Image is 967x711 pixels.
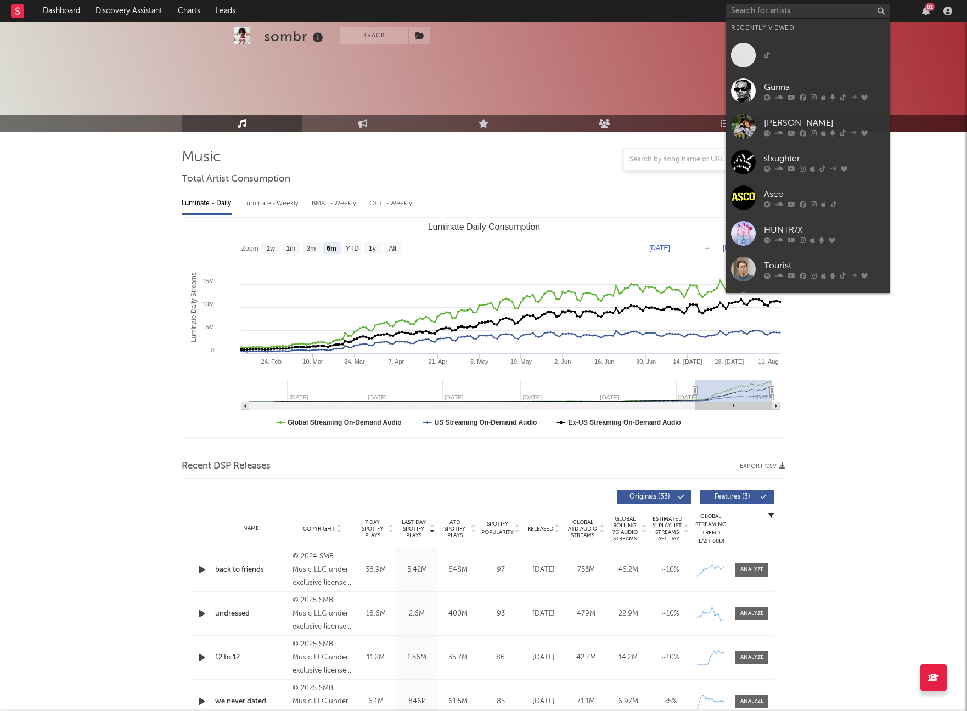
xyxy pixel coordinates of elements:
[554,358,571,365] text: 2. Jun
[673,358,702,365] text: 14. [DATE]
[358,652,393,663] div: 11.2M
[652,608,689,619] div: ~ 10 %
[182,218,785,437] svg: Luminate Daily Consumption
[567,608,604,619] div: 479M
[203,278,214,284] text: 15M
[241,245,258,252] text: Zoom
[261,358,282,365] text: 24. Feb
[726,180,890,216] a: Asco
[726,4,890,18] input: Search for artists
[764,259,885,272] div: Tourist
[399,608,435,619] div: 2.6M
[726,251,890,287] a: Tourist
[568,419,681,426] text: Ex-US Streaming On-Demand Audio
[346,245,359,252] text: YTD
[182,173,290,186] span: Total Artist Consumption
[610,516,640,542] span: Global Rolling 7D Audio Streams
[922,7,930,15] button: 81
[726,73,890,109] a: Gunna
[358,565,393,575] div: 38.9M
[293,638,352,678] div: © 2025 SMB Music LLC under exclusive license to Warner Records Inc.
[755,394,774,400] text: [DATE]
[428,222,541,232] text: Luminate Daily Consumption
[399,519,428,539] span: Last Day Spotify Plays
[704,244,711,252] text: →
[694,512,727,545] div: Global Streaming Trend (Last 60D)
[567,696,604,707] div: 71.1M
[610,696,646,707] div: 6.97M
[303,526,335,532] span: Copyright
[307,245,316,252] text: 3m
[925,3,935,11] div: 81
[388,358,404,365] text: 7. Apr
[525,696,562,707] div: [DATE]
[510,358,532,365] text: 19. May
[624,155,740,164] input: Search by song name or URL
[435,419,537,426] text: US Streaming On-Demand Audio
[527,526,553,532] span: Released
[636,358,656,365] text: 30. Jun
[731,21,885,35] div: Recently Viewed
[617,490,691,504] button: Originals(33)
[625,494,675,500] span: Originals ( 33 )
[726,216,890,251] a: HUNTR/X
[358,696,393,707] div: 6.1M
[567,652,604,663] div: 42.2M
[440,519,469,539] span: ATD Spotify Plays
[481,520,514,537] span: Spotify Popularity
[358,519,387,539] span: 7 Day Spotify Plays
[182,194,232,213] div: Luminate - Daily
[567,519,598,539] span: Global ATD Audio Streams
[470,358,489,365] text: 5. May
[369,245,376,252] text: 1y
[649,244,670,252] text: [DATE]
[302,358,323,365] text: 10. Mar
[211,347,214,353] text: 0
[206,324,214,330] text: 5M
[340,27,408,44] button: Track
[726,144,890,180] a: slxughter
[594,358,614,365] text: 16. Jun
[286,245,296,252] text: 1m
[764,116,885,129] div: [PERSON_NAME]
[481,608,520,619] div: 93
[525,565,562,575] div: [DATE]
[203,301,214,307] text: 10M
[182,460,271,473] span: Recent DSP Releases
[764,81,885,94] div: Gunna
[723,244,744,252] text: [DATE]
[652,696,689,707] div: <5%
[312,194,358,213] div: BMAT - Weekly
[610,652,646,663] div: 14.2M
[215,696,287,707] a: we never dated
[481,696,520,707] div: 85
[215,565,287,575] a: back to friends
[399,652,435,663] div: 1.56M
[399,696,435,707] div: 846k
[399,565,435,575] div: 5.42M
[764,223,885,236] div: HUNTR/X
[243,194,301,213] div: Luminate - Weekly
[215,524,287,533] div: Name
[215,608,287,619] a: undressed
[758,358,778,365] text: 11. Aug
[190,272,198,342] text: Luminate Daily Streams
[440,565,476,575] div: 648M
[264,27,326,46] div: sombr
[267,245,276,252] text: 1w
[344,358,365,365] text: 24. Mar
[389,245,396,252] text: All
[293,550,352,590] div: © 2024 SMB Music LLC under exclusive license to Warner Records Inc.
[700,490,774,504] button: Features(3)
[481,652,520,663] div: 86
[740,463,785,470] button: Export CSV
[481,565,520,575] div: 97
[215,652,287,663] a: 12 to 12
[707,494,757,500] span: Features ( 3 )
[288,419,402,426] text: Global Streaming On-Demand Audio
[610,608,646,619] div: 22.9M
[567,565,604,575] div: 753M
